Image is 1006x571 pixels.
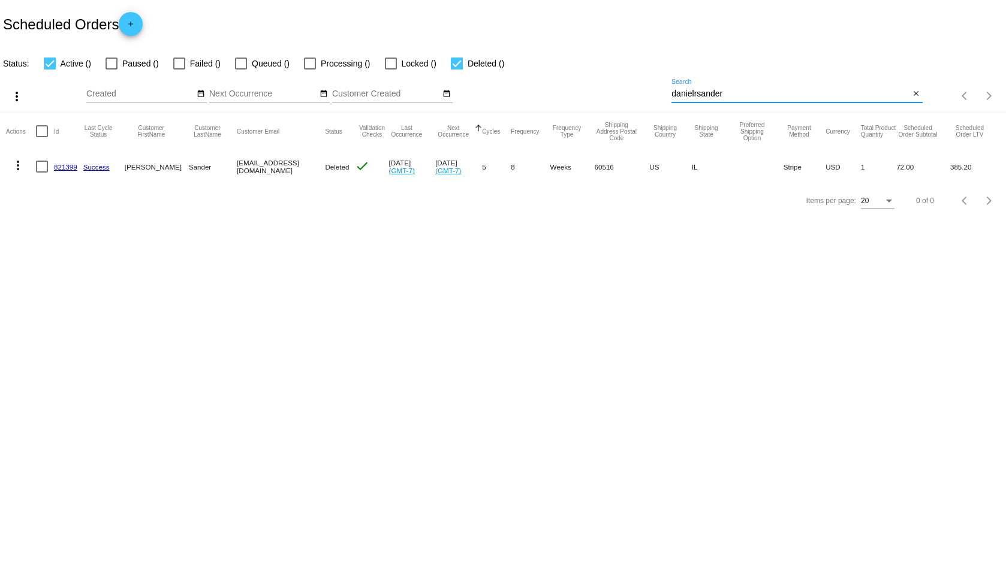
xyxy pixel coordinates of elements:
a: 821399 [54,163,77,171]
mat-cell: IL [692,149,731,184]
span: 20 [861,197,869,205]
mat-header-cell: Validation Checks [355,113,388,149]
a: (GMT-7) [435,167,461,174]
input: Created [86,89,194,99]
span: Locked () [402,56,436,71]
mat-cell: 72.00 [896,149,950,184]
button: Change sorting for PreferredShippingOption [731,122,772,141]
mat-cell: 8 [511,149,550,184]
mat-icon: add [124,20,138,34]
div: 0 of 0 [916,197,934,205]
mat-cell: [DATE] [389,149,436,184]
mat-header-cell: Total Product Quantity [861,113,896,149]
span: Status: [3,59,29,68]
button: Change sorting for ShippingState [692,125,721,138]
mat-icon: date_range [442,89,451,99]
mat-icon: more_vert [11,158,25,173]
button: Change sorting for FrequencyType [550,125,584,138]
button: Change sorting for Status [325,128,342,135]
button: Change sorting for CurrencyIso [826,128,850,135]
button: Change sorting for ShippingPostcode [595,122,639,141]
mat-icon: check [355,159,369,173]
button: Change sorting for NextOccurrenceUtc [435,125,471,138]
span: Processing () [321,56,370,71]
button: Change sorting for CustomerFirstName [125,125,178,138]
mat-select: Items per page: [861,197,894,206]
button: Next page [977,84,1001,108]
mat-icon: date_range [320,89,328,99]
button: Previous page [953,189,977,213]
mat-cell: Weeks [550,149,595,184]
button: Change sorting for Subtotal [896,125,939,138]
button: Clear [910,88,923,101]
mat-cell: 60516 [595,149,650,184]
mat-cell: Sander [189,149,237,184]
button: Change sorting for Cycles [482,128,500,135]
button: Change sorting for Frequency [511,128,539,135]
button: Change sorting for CustomerEmail [237,128,279,135]
div: Items per page: [806,197,856,205]
mat-header-cell: Actions [6,113,36,149]
button: Change sorting for ShippingCountry [649,125,681,138]
button: Change sorting for CustomerLastName [189,125,226,138]
mat-cell: USD [826,149,861,184]
input: Search [671,89,909,99]
mat-cell: [EMAIL_ADDRESS][DOMAIN_NAME] [237,149,325,184]
a: Success [83,163,110,171]
mat-cell: 5 [482,149,511,184]
mat-cell: 385.20 [950,149,1000,184]
mat-cell: Stripe [784,149,826,184]
input: Customer Created [332,89,440,99]
span: Deleted [325,163,349,171]
mat-icon: more_vert [10,89,24,104]
h2: Scheduled Orders [3,12,143,36]
input: Next Occurrence [209,89,317,99]
span: Active () [61,56,91,71]
button: Next page [977,189,1001,213]
button: Change sorting for Id [54,128,59,135]
button: Change sorting for LastProcessingCycleId [83,125,114,138]
mat-icon: close [912,89,920,99]
span: Queued () [252,56,290,71]
button: Change sorting for LifetimeValue [950,125,989,138]
mat-icon: date_range [197,89,205,99]
mat-cell: [DATE] [435,149,482,184]
button: Previous page [953,84,977,108]
span: Failed () [190,56,221,71]
a: (GMT-7) [389,167,415,174]
button: Change sorting for LastOccurrenceUtc [389,125,425,138]
span: Paused () [122,56,159,71]
mat-cell: 1 [861,149,896,184]
mat-cell: [PERSON_NAME] [125,149,189,184]
span: Deleted () [468,56,504,71]
button: Change sorting for PaymentMethod.Type [784,125,815,138]
mat-cell: US [649,149,692,184]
